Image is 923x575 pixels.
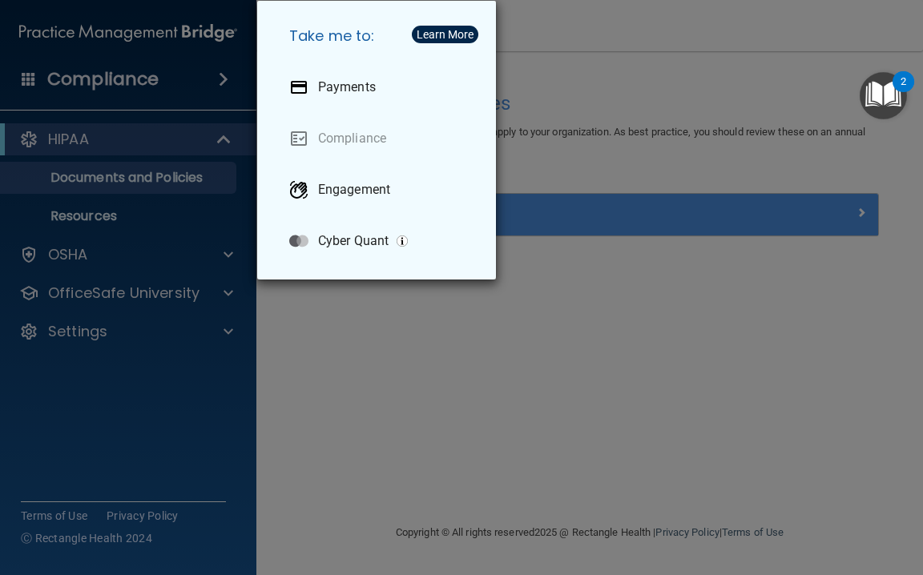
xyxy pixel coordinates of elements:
[276,116,483,161] a: Compliance
[276,219,483,263] a: Cyber Quant
[901,82,906,103] div: 2
[318,233,389,249] p: Cyber Quant
[276,65,483,110] a: Payments
[860,72,907,119] button: Open Resource Center, 2 new notifications
[318,182,390,198] p: Engagement
[412,26,478,43] button: Learn More
[318,79,376,95] p: Payments
[646,479,904,543] iframe: Drift Widget Chat Controller
[276,14,483,58] h5: Take me to:
[417,29,474,40] div: Learn More
[276,167,483,212] a: Engagement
